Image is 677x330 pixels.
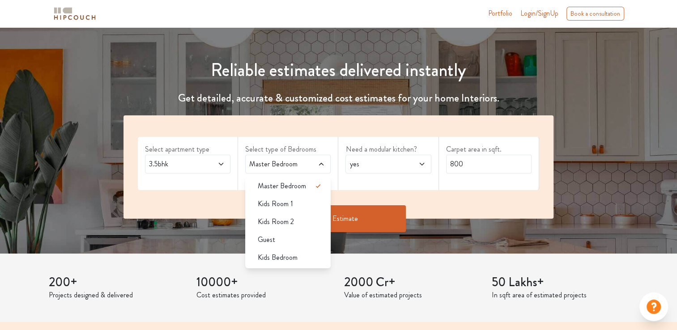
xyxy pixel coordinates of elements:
span: Master Bedroom [258,181,306,191]
span: Guest [258,234,275,245]
span: Login/SignUp [520,8,558,18]
span: Kids Bedroom [258,252,298,263]
h3: 2000 Cr+ [344,275,481,290]
span: Master Bedroom [247,159,306,169]
span: logo-horizontal.svg [52,4,97,24]
h1: Reliable estimates delivered instantly [118,59,559,81]
a: Portfolio [488,8,512,19]
label: Carpet area in sqft. [446,144,532,155]
span: Kids Room 2 [258,216,294,227]
h3: 50 Lakhs+ [492,275,629,290]
p: Cost estimates provided [196,290,333,300]
label: Select apartment type [145,144,230,155]
h3: 10000+ [196,275,333,290]
h4: Get detailed, accurate & customized cost estimates for your home Interiors. [118,92,559,105]
span: Kids Room 1 [258,199,293,209]
label: Need a modular kitchen? [345,144,431,155]
input: Enter area sqft [446,155,532,173]
label: Select type of Bedrooms [245,144,331,155]
h3: 200+ [49,275,186,290]
button: Get Estimate [272,205,406,232]
p: In sqft area of estimated projects [492,290,629,300]
p: Projects designed & delivered [49,290,186,300]
p: Value of estimated projects [344,290,481,300]
div: Book a consultation [566,7,624,21]
img: logo-horizontal.svg [52,6,97,21]
div: select 3 more room(s) [245,173,331,183]
span: 3.5bhk [147,159,205,169]
span: yes [348,159,406,169]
